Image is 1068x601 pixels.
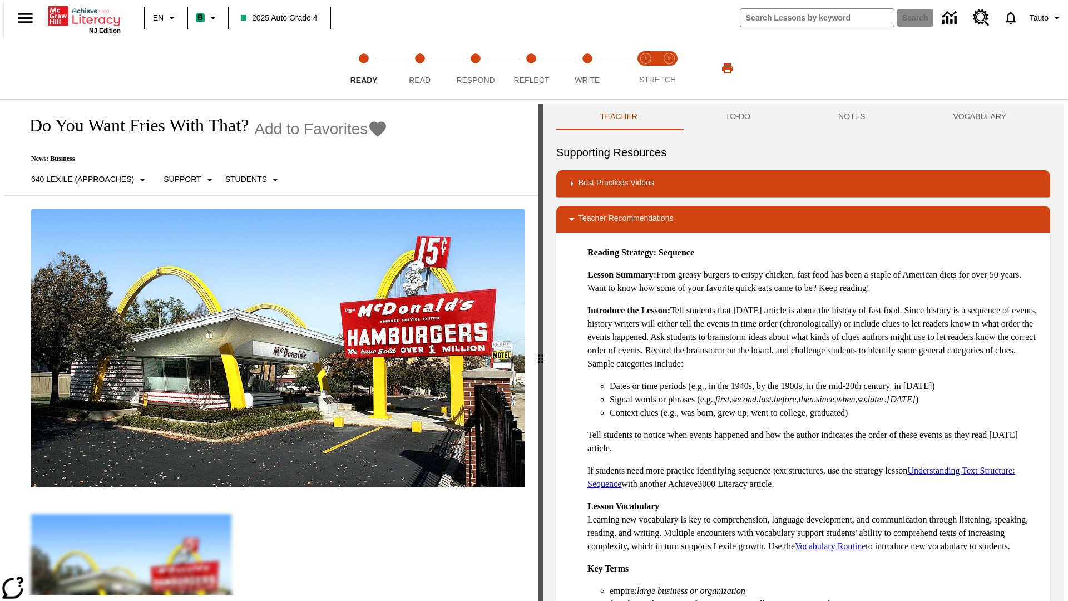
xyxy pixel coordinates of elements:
button: Stretch Respond step 2 of 2 [653,38,685,99]
span: 2025 Auto Grade 4 [241,12,318,24]
a: Vocabulary Routine [795,541,866,551]
button: Print [710,58,745,78]
div: reading [4,104,538,595]
button: Select Student [221,170,286,190]
p: Students [225,174,267,185]
button: Write step 5 of 5 [555,38,620,99]
strong: Key Terms [587,564,629,573]
p: If students need more practice identifying sequence text structures, use the strategy lesson with... [587,464,1041,491]
text: 1 [644,56,647,61]
em: when [837,395,856,404]
a: Data Center [936,3,966,33]
text: 2 [667,56,670,61]
li: empire: [610,584,1041,598]
h6: Supporting Resources [556,144,1050,161]
button: Add to Favorites - Do You Want Fries With That? [254,119,388,139]
em: first [715,395,730,404]
button: TO-DO [681,104,794,130]
em: then [798,395,814,404]
p: News: Business [18,155,388,163]
button: Read step 2 of 5 [387,38,452,99]
button: VOCABULARY [909,104,1050,130]
input: search field [740,9,894,27]
em: large business or organization [637,586,745,595]
p: Tell students to notice when events happened and how the author indicates the order of these even... [587,428,1041,455]
li: Dates or time periods (e.g., in the 1940s, by the 1900s, in the mid-20th century, in [DATE]) [610,380,1041,393]
span: Write [575,76,600,85]
a: Resource Center, Will open in new tab [966,3,996,33]
strong: Reading Strategy: [587,248,656,257]
button: Reflect step 4 of 5 [499,38,563,99]
p: Best Practices Videos [578,177,654,190]
div: Home [48,4,121,34]
a: Understanding Text Structure: Sequence [587,466,1015,489]
li: Context clues (e.g., was born, grew up, went to college, graduated) [610,406,1041,420]
button: Teacher [556,104,681,130]
a: Notifications [996,3,1025,32]
p: Tell students that [DATE] article is about the history of fast food. Since history is a sequence ... [587,304,1041,371]
p: Support [164,174,201,185]
em: before [774,395,796,404]
div: Press Enter or Spacebar and then press right and left arrow keys to move the slider [538,104,543,601]
button: Respond step 3 of 5 [443,38,508,99]
p: Learning new vocabulary is key to comprehension, language development, and communication through ... [587,500,1041,553]
div: activity [543,104,1064,601]
button: NOTES [794,104,909,130]
p: Teacher Recommendations [578,213,673,226]
em: last [759,395,772,404]
div: Best Practices Videos [556,170,1050,197]
em: so [858,395,866,404]
span: Read [409,76,431,85]
button: Stretch Read step 1 of 2 [630,38,662,99]
span: Respond [456,76,495,85]
strong: Sequence [659,248,694,257]
span: EN [153,12,164,24]
span: Tauto [1030,12,1049,24]
button: Scaffolds, Support [159,170,220,190]
button: Open side menu [9,2,42,35]
strong: Introduce the Lesson: [587,306,670,315]
h1: Do You Want Fries With That? [18,115,249,136]
button: Profile/Settings [1025,8,1068,28]
button: Ready step 1 of 5 [332,38,396,99]
em: since [816,395,834,404]
strong: Lesson Vocabulary [587,501,659,511]
p: 640 Lexile (Approaches) [31,174,134,185]
span: Reflect [514,76,550,85]
em: later [868,395,884,404]
button: Boost Class color is mint green. Change class color [191,8,224,28]
img: One of the first McDonald's stores, with the iconic red sign and golden arches. [31,209,525,487]
span: Ready [350,76,378,85]
p: From greasy burgers to crispy chicken, fast food has been a staple of American diets for over 50 ... [587,268,1041,295]
div: Instructional Panel Tabs [556,104,1050,130]
span: NJ Edition [89,27,121,34]
li: Signal words or phrases (e.g., , , , , , , , , , ) [610,393,1041,406]
div: Teacher Recommendations [556,206,1050,233]
span: B [197,11,203,24]
span: STRETCH [639,75,676,84]
em: [DATE] [887,395,916,404]
span: Add to Favorites [254,120,368,138]
em: second [732,395,756,404]
button: Language: EN, Select a language [148,8,184,28]
strong: Lesson Summary: [587,270,656,279]
button: Select Lexile, 640 Lexile (Approaches) [27,170,154,190]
